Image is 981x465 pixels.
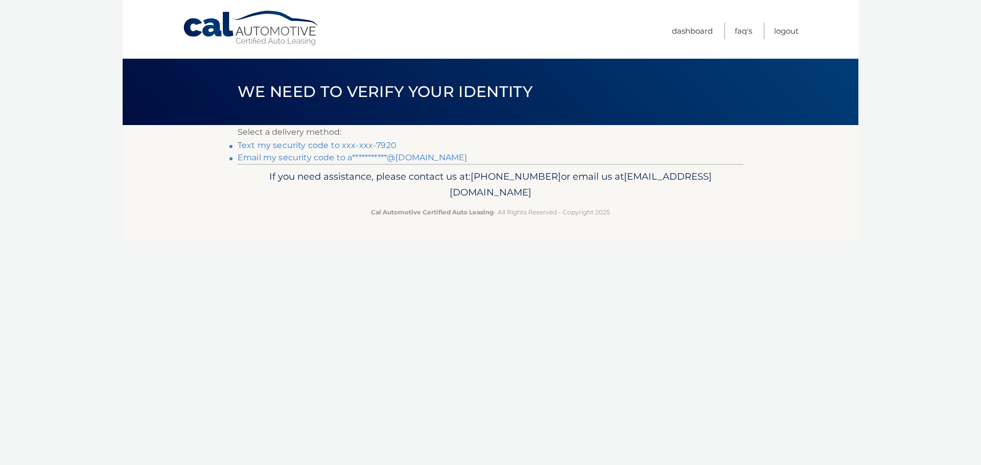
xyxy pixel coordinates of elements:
span: We need to verify your identity [238,82,532,101]
a: Logout [774,22,799,39]
span: [PHONE_NUMBER] [471,170,561,182]
strong: Cal Automotive Certified Auto Leasing [371,208,494,216]
p: - All Rights Reserved - Copyright 2025 [244,207,737,217]
a: FAQ's [735,22,752,39]
p: Select a delivery method: [238,125,743,139]
a: Cal Automotive [182,10,320,46]
a: Dashboard [672,22,713,39]
p: If you need assistance, please contact us at: or email us at [244,168,737,201]
a: Text my security code to xxx-xxx-7920 [238,140,396,150]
